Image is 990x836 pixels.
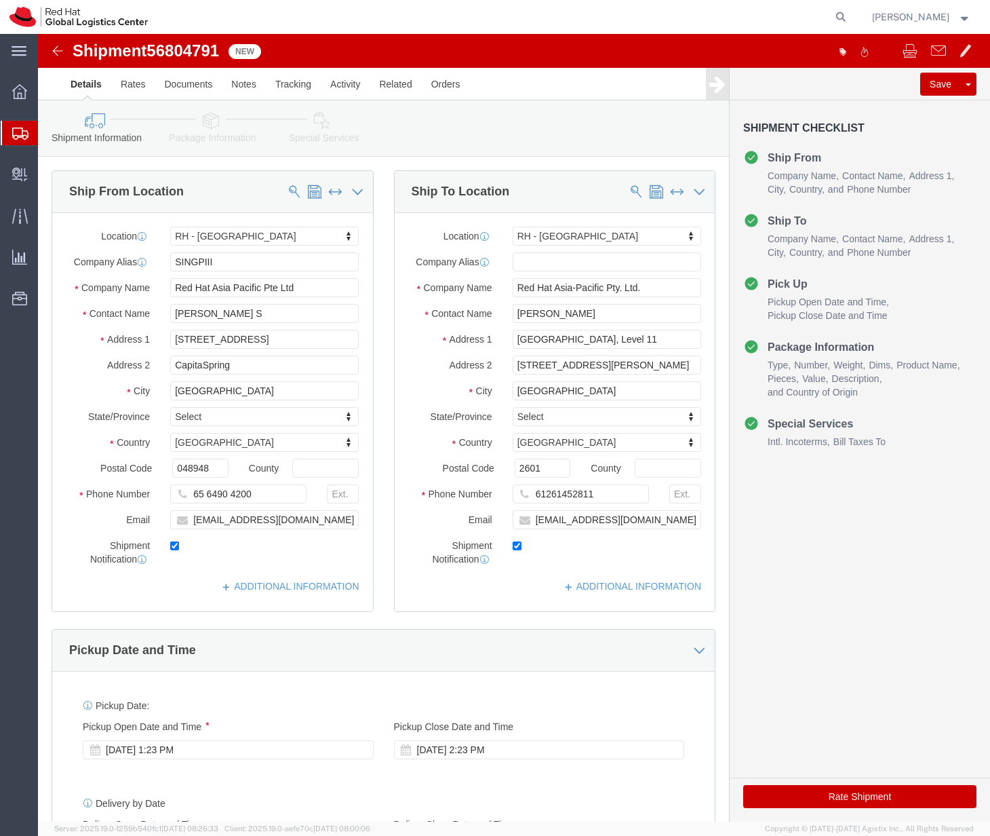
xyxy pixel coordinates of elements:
[313,824,370,833] span: [DATE] 08:00:06
[38,34,990,822] iframe: FS Legacy Container
[765,823,974,835] span: Copyright © [DATE]-[DATE] Agistix Inc., All Rights Reserved
[872,9,949,24] span: Ruby Amrul
[871,9,972,25] button: [PERSON_NAME]
[54,824,218,833] span: Server: 2025.19.0-1259b540fc1
[161,824,218,833] span: [DATE] 08:26:33
[9,7,148,27] img: logo
[224,824,370,833] span: Client: 2025.19.0-aefe70c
